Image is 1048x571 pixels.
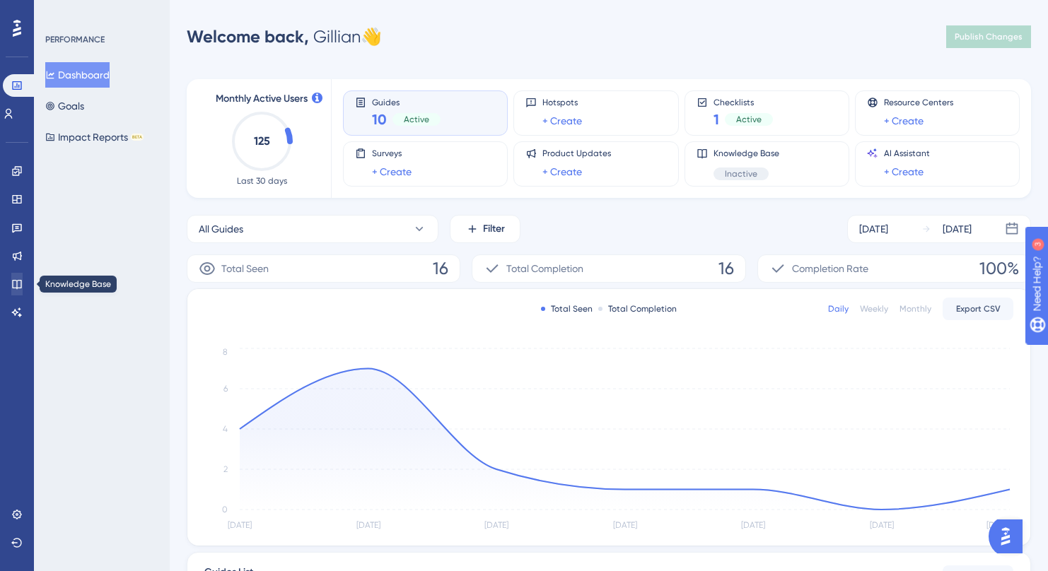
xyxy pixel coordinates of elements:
[714,110,719,129] span: 1
[792,260,868,277] span: Completion Rate
[222,505,228,514] tspan: 0
[98,7,103,18] div: 3
[237,175,287,187] span: Last 30 days
[884,148,930,159] span: AI Assistant
[131,134,144,141] div: BETA
[356,520,380,530] tspan: [DATE]
[986,520,1011,530] tspan: [DATE]
[725,168,757,179] span: Inactive
[542,148,611,159] span: Product Updates
[216,90,308,107] span: Monthly Active Users
[450,215,520,243] button: Filter
[221,260,269,277] span: Total Seen
[223,347,228,357] tspan: 8
[828,303,849,314] div: Daily
[254,134,270,148] text: 125
[956,303,1001,314] span: Export CSV
[943,220,972,237] div: [DATE]
[223,464,228,474] tspan: 2
[506,260,583,277] span: Total Completion
[542,97,582,108] span: Hotspots
[483,220,505,237] span: Filter
[187,215,438,243] button: All Guides
[613,520,637,530] tspan: [DATE]
[884,112,924,129] a: + Create
[946,25,1031,48] button: Publish Changes
[884,163,924,180] a: + Create
[542,163,582,180] a: + Create
[899,303,931,314] div: Monthly
[484,520,508,530] tspan: [DATE]
[955,31,1023,42] span: Publish Changes
[372,97,441,107] span: Guides
[33,4,88,20] span: Need Help?
[372,163,412,180] a: + Create
[372,110,387,129] span: 10
[187,26,309,47] span: Welcome back,
[598,303,677,314] div: Total Completion
[736,114,762,125] span: Active
[943,298,1013,320] button: Export CSV
[372,148,412,159] span: Surveys
[45,62,110,88] button: Dashboard
[714,97,773,107] span: Checklists
[199,220,243,237] span: All Guides
[989,515,1031,558] iframe: UserGuiding AI Assistant Launcher
[859,220,888,237] div: [DATE]
[45,124,144,150] button: Impact ReportsBETA
[860,303,888,314] div: Weekly
[542,112,582,129] a: + Create
[433,257,448,280] span: 16
[979,257,1019,280] span: 100%
[718,257,734,280] span: 16
[714,148,779,159] span: Knowledge Base
[223,424,228,434] tspan: 4
[870,520,894,530] tspan: [DATE]
[45,93,84,119] button: Goals
[884,97,953,108] span: Resource Centers
[541,303,593,314] div: Total Seen
[741,520,765,530] tspan: [DATE]
[404,114,429,125] span: Active
[187,25,382,48] div: Gillian 👋
[45,34,105,45] div: PERFORMANCE
[223,384,228,394] tspan: 6
[228,520,252,530] tspan: [DATE]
